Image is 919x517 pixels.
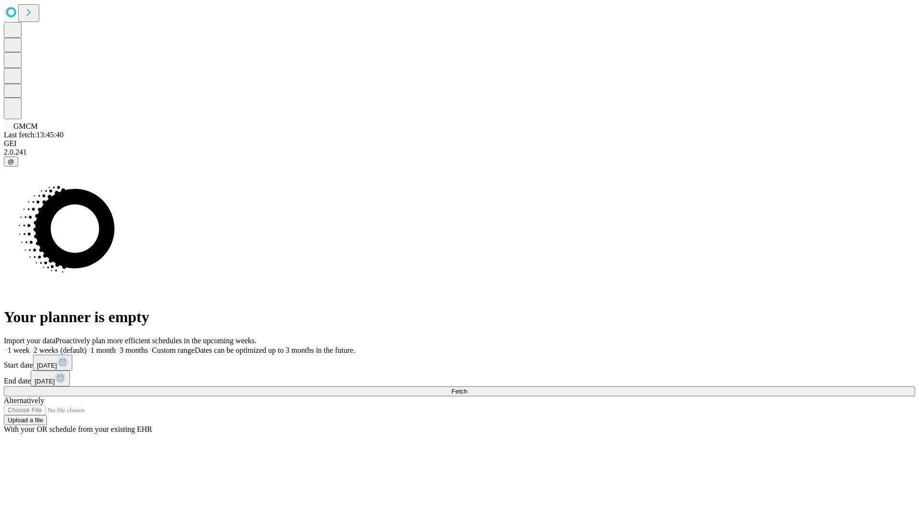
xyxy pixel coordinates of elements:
[37,362,57,369] span: [DATE]
[31,371,70,386] button: [DATE]
[4,308,915,326] h1: Your planner is empty
[90,346,116,354] span: 1 month
[33,355,72,371] button: [DATE]
[56,337,257,345] span: Proactively plan more efficient schedules in the upcoming weeks.
[4,415,47,425] button: Upload a file
[4,425,152,433] span: With your OR schedule from your existing EHR
[451,388,467,395] span: Fetch
[4,371,915,386] div: End date
[4,386,915,396] button: Fetch
[4,396,44,405] span: Alternatively
[4,355,915,371] div: Start date
[4,139,915,148] div: GEI
[34,346,87,354] span: 2 weeks (default)
[120,346,148,354] span: 3 months
[8,158,14,165] span: @
[4,157,18,167] button: @
[4,148,915,157] div: 2.0.241
[195,346,355,354] span: Dates can be optimized up to 3 months in the future.
[13,122,38,130] span: GMCM
[34,378,55,385] span: [DATE]
[152,346,194,354] span: Custom range
[4,337,56,345] span: Import your data
[4,131,64,139] span: Last fetch: 13:45:40
[8,346,30,354] span: 1 week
